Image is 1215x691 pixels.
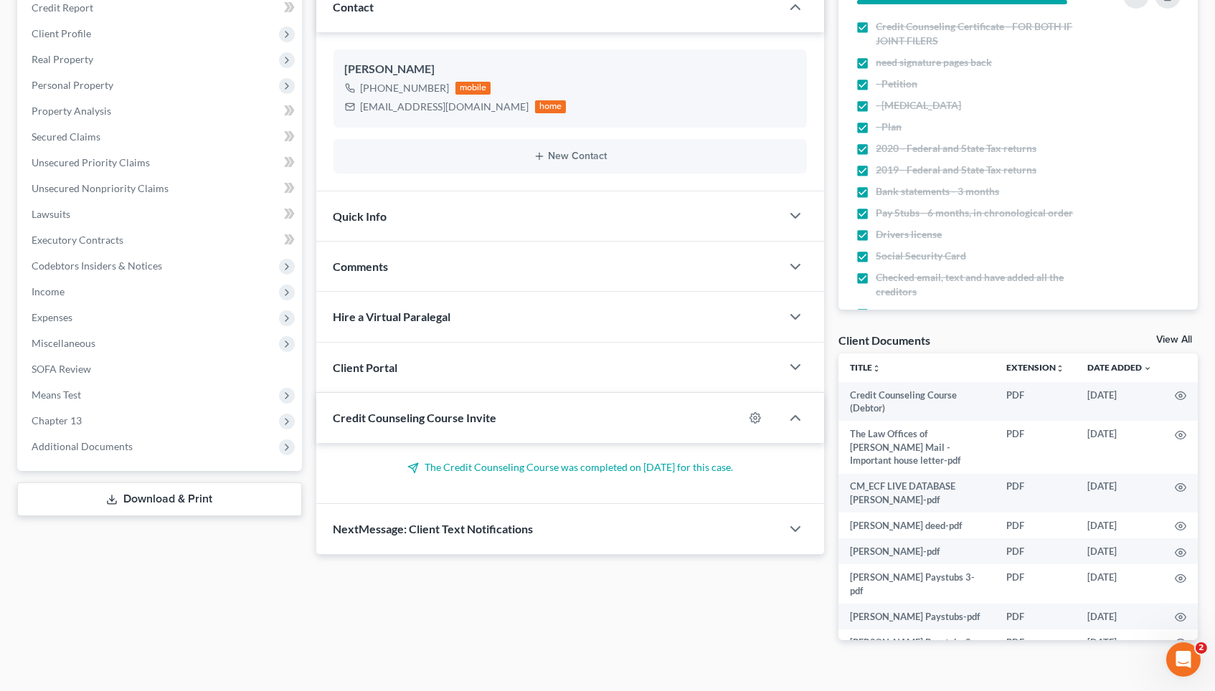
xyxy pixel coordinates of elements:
[345,61,796,78] div: [PERSON_NAME]
[1076,538,1163,564] td: [DATE]
[334,522,534,535] span: NextMessage: Client Text Notifications
[334,259,389,273] span: Comments
[32,53,93,65] span: Real Property
[1143,364,1152,373] i: expand_more
[1056,364,1064,373] i: unfold_more
[32,156,150,168] span: Unsecured Priority Claims
[334,460,808,475] p: The Credit Counseling Course was completed on [DATE] for this case.
[1087,362,1152,373] a: Date Added expand_more
[20,356,302,382] a: SOFA Review
[361,81,450,95] div: [PHONE_NUMBER]
[32,208,70,220] span: Lawsuits
[876,306,1026,320] span: Titles to motor vehicles - IGNORE
[838,513,995,538] td: [PERSON_NAME] deed-pdf
[32,1,93,14] span: Credit Report
[334,411,497,424] span: Credit Counseling Course Invite
[1076,629,1163,669] td: [DATE]
[1076,421,1163,473] td: [DATE]
[32,130,100,143] span: Secured Claims
[20,150,302,176] a: Unsecured Priority Claims
[995,604,1076,629] td: PDF
[876,227,942,242] span: Drivers license
[345,151,796,162] button: New Contact
[20,98,302,124] a: Property Analysis
[334,361,398,374] span: Client Portal
[995,382,1076,421] td: PDF
[32,79,113,91] span: Personal Property
[535,100,567,113] div: home
[32,285,65,297] span: Income
[32,105,111,117] span: Property Analysis
[876,163,1036,177] span: 2019 - Federal and State Tax returns
[838,474,995,513] td: CM_ECF LIVE DATABASE [PERSON_NAME]-pdf
[20,201,302,227] a: Lawsuits
[361,100,529,114] div: [EMAIL_ADDRESS][DOMAIN_NAME]
[32,234,123,246] span: Executory Contracts
[32,337,95,349] span: Miscellaneous
[838,564,995,604] td: [PERSON_NAME] Paystubs 3-pdf
[995,421,1076,473] td: PDF
[32,389,81,401] span: Means Test
[32,414,82,426] span: Chapter 13
[32,27,91,39] span: Client Profile
[20,124,302,150] a: Secured Claims
[1076,564,1163,604] td: [DATE]
[20,227,302,253] a: Executory Contracts
[1076,604,1163,629] td: [DATE]
[1196,642,1207,654] span: 2
[876,141,1036,156] span: 2020 - Federal and State Tax returns
[876,98,961,113] span: - [MEDICAL_DATA]
[17,482,302,516] a: Download & Print
[876,55,992,70] span: need signature pages back
[872,364,881,373] i: unfold_more
[838,604,995,629] td: [PERSON_NAME] Paystubs-pdf
[838,629,995,669] td: [PERSON_NAME] Paystubs 2-pdf
[838,421,995,473] td: The Law Offices of [PERSON_NAME] Mail - Important house letter-pdf
[455,82,491,95] div: mobile
[995,538,1076,564] td: PDF
[995,474,1076,513] td: PDF
[876,270,1095,299] span: Checked email, text and have added all the creditors
[995,629,1076,669] td: PDF
[1166,642,1201,677] iframe: Intercom live chat
[1076,513,1163,538] td: [DATE]
[1076,474,1163,513] td: [DATE]
[32,182,169,194] span: Unsecured Nonpriority Claims
[876,184,999,199] span: Bank statements - 3 months
[32,259,162,272] span: Codebtors Insiders & Notices
[1076,382,1163,421] td: [DATE]
[876,206,1073,220] span: Pay Stubs - 6 months, in chronological order
[334,209,387,223] span: Quick Info
[995,564,1076,604] td: PDF
[838,333,930,348] div: Client Documents
[876,19,1095,48] span: Credit Counseling Certificate - FOR BOTH IF JOINT FILERS
[32,363,91,375] span: SOFA Review
[32,440,133,452] span: Additional Documents
[1156,335,1192,345] a: View All
[850,362,881,373] a: Titleunfold_more
[995,513,1076,538] td: PDF
[876,249,966,263] span: Social Security Card
[32,311,72,323] span: Expenses
[1006,362,1064,373] a: Extensionunfold_more
[876,77,917,91] span: - Petition
[20,176,302,201] a: Unsecured Nonpriority Claims
[334,310,451,323] span: Hire a Virtual Paralegal
[838,382,995,421] td: Credit Counseling Course (Debtor)
[838,538,995,564] td: [PERSON_NAME]-pdf
[876,120,902,134] span: - Plan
